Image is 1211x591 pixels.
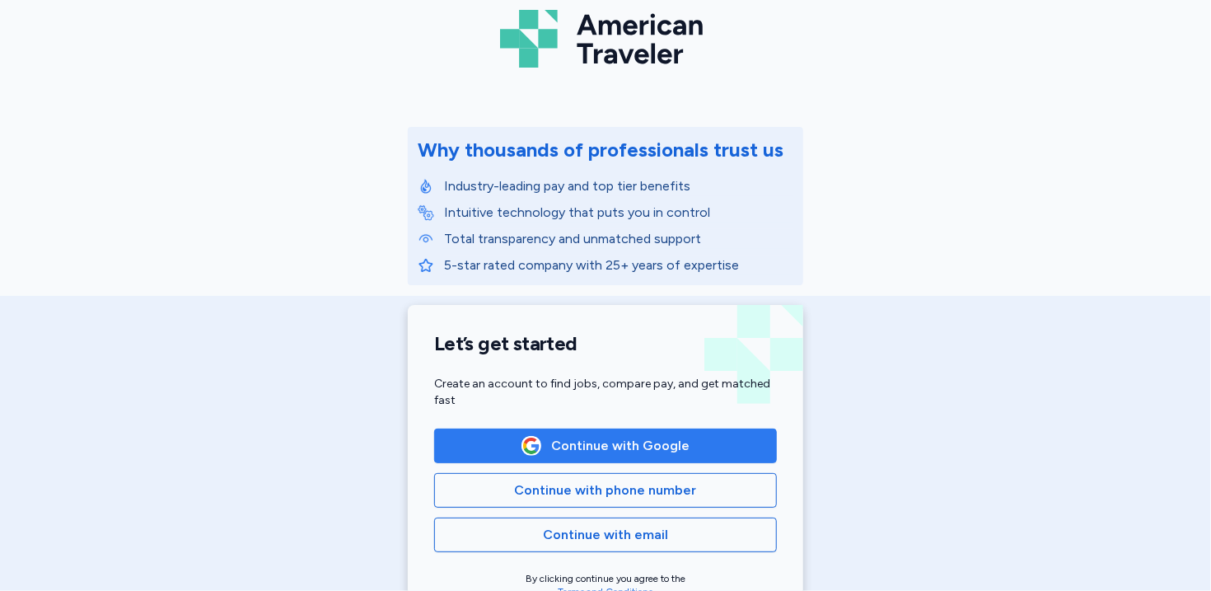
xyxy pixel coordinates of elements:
p: Total transparency and unmatched support [444,229,793,249]
span: Continue with email [543,525,668,545]
img: Google Logo [522,437,540,455]
button: Continue with email [434,518,777,552]
button: Continue with phone number [434,473,777,508]
div: Create an account to find jobs, compare pay, and get matched fast [434,376,777,409]
p: 5-star rated company with 25+ years of expertise [444,256,793,275]
span: Continue with phone number [515,481,697,500]
div: Why thousands of professionals trust us [418,137,783,163]
button: Google LogoContinue with Google [434,429,777,463]
p: Intuitive technology that puts you in control [444,203,793,223]
img: Logo [500,3,711,74]
p: Industry-leading pay and top tier benefits [444,176,793,196]
h1: Let’s get started [434,331,777,356]
span: Continue with Google [551,436,690,456]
